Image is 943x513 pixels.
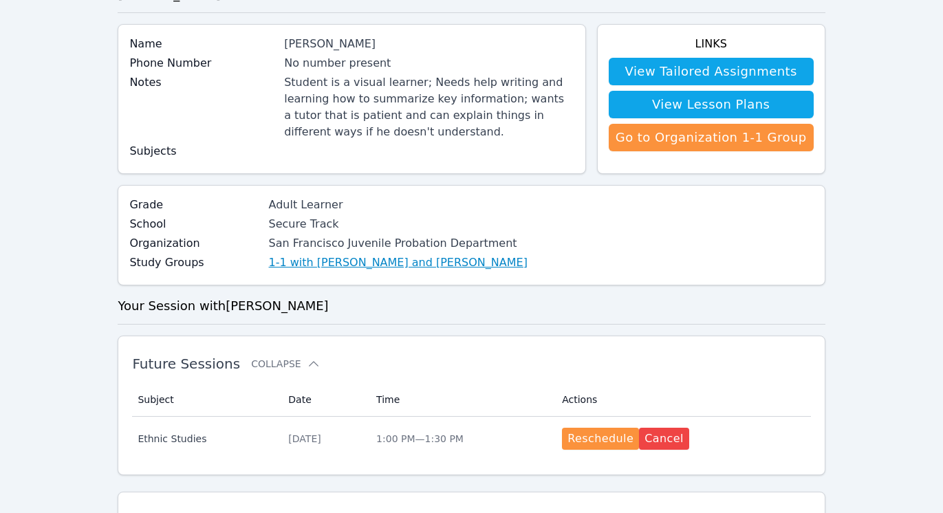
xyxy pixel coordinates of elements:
label: Organization [129,235,260,252]
label: Subjects [129,143,276,160]
div: Adult Learner [269,197,528,213]
div: Student is a visual learner; Needs help writing and learning how to summarize key information; wa... [284,74,574,140]
div: [PERSON_NAME] [284,36,574,52]
button: Reschedule [562,428,639,450]
div: Secure Track [269,216,528,232]
th: Time [368,383,554,417]
span: Future Sessions [132,356,240,372]
label: Phone Number [129,55,276,72]
div: San Francisco Juvenile Probation Department [269,235,528,252]
a: View Tailored Assignments [609,58,814,85]
span: 1:00 PM — 1:30 PM [376,433,464,444]
label: Grade [129,197,260,213]
tr: Ethnic Studies[DATE]1:00 PM—1:30 PMRescheduleCancel [132,417,810,461]
label: Study Groups [129,254,260,271]
div: [DATE] [288,432,360,446]
a: Go to Organization 1-1 Group [609,124,814,151]
th: Subject [132,383,280,417]
button: Cancel [639,428,689,450]
button: Collapse [251,357,320,371]
h3: Your Session with [PERSON_NAME] [118,296,825,316]
label: Name [129,36,276,52]
div: No number present [284,55,574,72]
th: Actions [554,383,810,417]
a: 1-1 with [PERSON_NAME] and [PERSON_NAME] [269,254,528,271]
a: View Lesson Plans [609,91,814,118]
span: Ethnic Studies [138,432,272,446]
label: Notes [129,74,276,91]
h4: Links [609,36,814,52]
th: Date [280,383,368,417]
label: School [129,216,260,232]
